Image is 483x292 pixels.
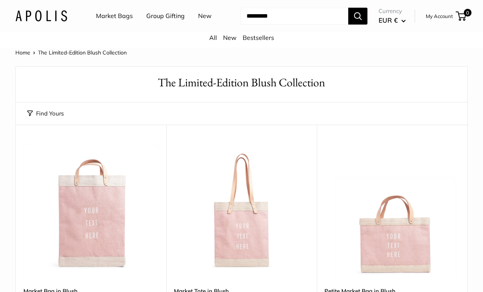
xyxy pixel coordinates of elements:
button: EUR € [379,14,406,26]
a: Group Gifting [146,10,185,22]
a: New [223,34,237,41]
a: New [198,10,212,22]
img: description_Our first Blush Market Bag [23,144,159,279]
a: Market Bags [96,10,133,22]
a: description_Our first Blush Market BagMarket Bag in Blush [23,144,159,279]
img: description_Our first ever Blush Collection [324,144,460,279]
a: My Account [426,12,453,21]
h1: The Limited-Edition Blush Collection [27,74,456,91]
a: Market Tote in BlushMarket Tote in Blush [174,144,309,279]
span: The Limited-Edition Blush Collection [38,49,127,56]
a: Home [15,49,30,56]
span: EUR € [379,16,398,24]
button: Search [348,8,367,25]
a: All [209,34,217,41]
a: description_Our first ever Blush CollectionPetite Market Bag in Blush [324,144,460,279]
img: Market Tote in Blush [174,144,309,279]
button: Find Yours [27,108,64,119]
span: Currency [379,6,406,16]
input: Search... [240,8,348,25]
nav: Breadcrumb [15,48,127,58]
a: Bestsellers [243,34,274,41]
img: Apolis [15,10,67,21]
a: 0 [457,12,466,21]
span: 0 [464,9,471,16]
